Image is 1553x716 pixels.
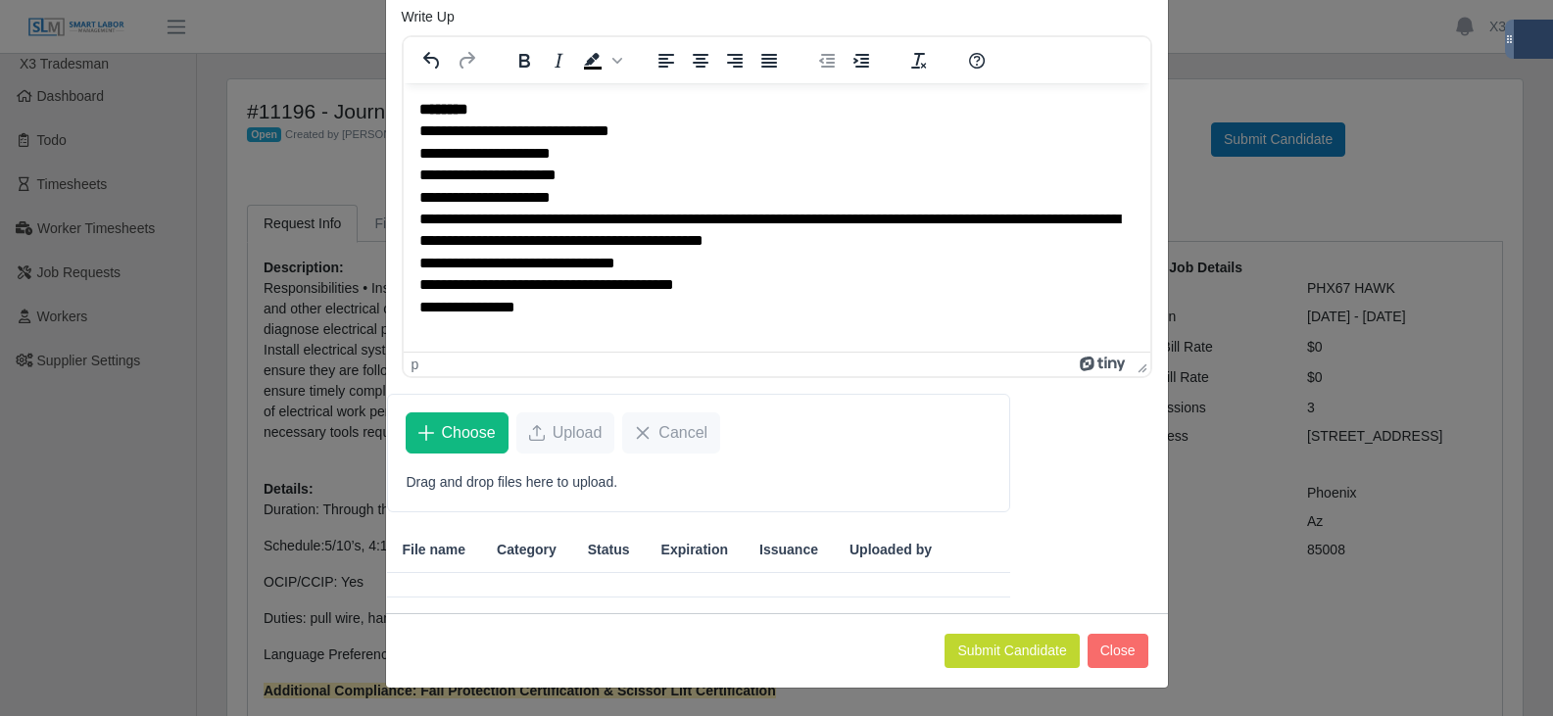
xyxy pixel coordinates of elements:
a: Powered by Tiny [1080,357,1129,372]
iframe: Rich Text Area [404,83,1150,352]
button: Align left [650,47,683,74]
button: Upload [516,412,615,453]
button: Help [960,47,994,74]
button: Clear formatting [902,47,936,74]
span: Status [588,540,630,560]
p: Drag and drop files here to upload. [407,472,992,493]
button: Align right [718,47,752,74]
button: Close [1088,634,1148,668]
span: File name [403,540,466,560]
span: Expiration [661,540,728,560]
span: Upload [553,421,603,445]
div: Press the Up and Down arrow keys to resize the editor. [1130,353,1150,376]
button: Choose [406,412,509,453]
button: Justify [752,47,786,74]
button: Align center [684,47,717,74]
button: Cancel [622,412,720,453]
button: Submit Candidate [945,634,1079,668]
span: Uploaded by [849,540,932,560]
span: Issuance [759,540,818,560]
button: Undo [415,47,449,74]
div: p [412,357,419,372]
button: Bold [508,47,541,74]
span: Cancel [658,421,707,445]
button: Redo [450,47,483,74]
span: Category [497,540,557,560]
div: Background color Black [576,47,625,74]
button: Decrease indent [810,47,844,74]
button: Italic [542,47,575,74]
span: Choose [442,421,496,445]
button: Increase indent [845,47,878,74]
